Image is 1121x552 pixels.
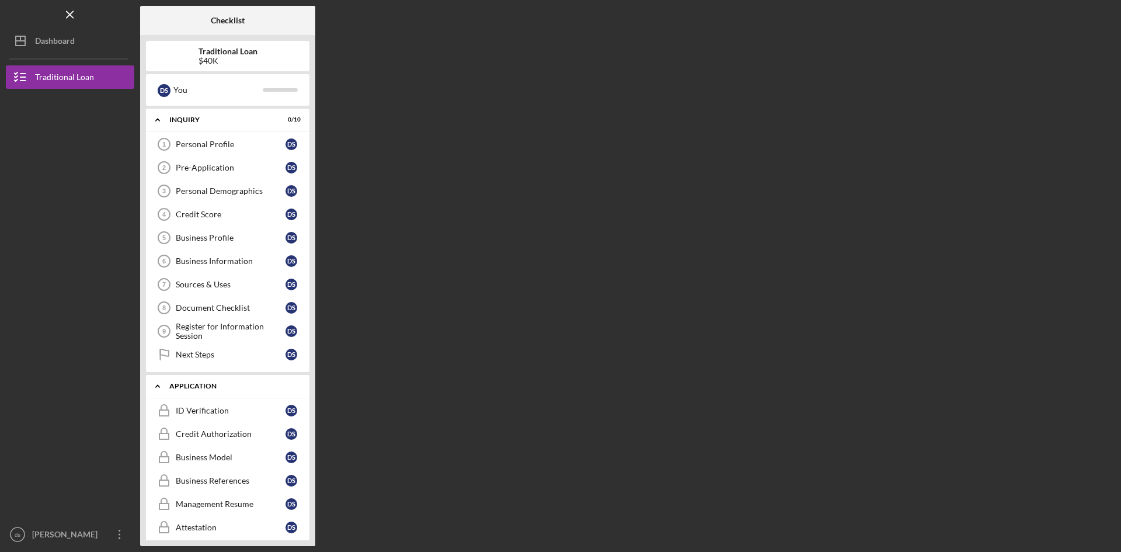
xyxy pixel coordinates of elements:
div: d s [286,522,297,533]
div: d s [286,232,297,244]
div: Register for Information Session [176,322,286,341]
a: Management Resumeds [152,492,304,516]
div: Management Resume [176,499,286,509]
div: 0 / 10 [280,116,301,123]
div: d s [286,302,297,314]
div: ID Verification [176,406,286,415]
a: 5Business Profileds [152,226,304,249]
button: Traditional Loan [6,65,134,89]
a: 1Personal Profileds [152,133,304,156]
b: Checklist [211,16,245,25]
div: Business Profile [176,233,286,242]
div: Sources & Uses [176,280,286,289]
div: d s [286,185,297,197]
a: Attestationds [152,516,304,539]
div: Business References [176,476,286,485]
text: ds [15,532,20,538]
tspan: 7 [162,281,166,288]
div: d s [286,255,297,267]
a: 7Sources & Usesds [152,273,304,296]
a: Business Referencesds [152,469,304,492]
div: Business Information [176,256,286,266]
div: Attestation [176,523,286,532]
tspan: 4 [162,211,166,218]
tspan: 1 [162,141,166,148]
tspan: 9 [162,328,166,335]
div: d s [286,452,297,463]
div: $40K [199,56,257,65]
div: [PERSON_NAME] [29,523,105,549]
tspan: 5 [162,234,166,241]
div: d s [286,475,297,487]
div: Credit Score [176,210,286,219]
div: Traditional Loan [35,65,94,92]
div: d s [158,84,170,97]
b: Traditional Loan [199,47,257,56]
div: Business Model [176,453,286,462]
button: ds[PERSON_NAME] [6,523,134,546]
div: Dashboard [35,29,75,55]
tspan: 6 [162,258,166,265]
div: You [173,80,263,100]
tspan: 2 [162,164,166,171]
div: Inquiry [169,116,271,123]
a: ID Verificationds [152,399,304,422]
a: 6Business Informationds [152,249,304,273]
div: d s [286,498,297,510]
div: Personal Demographics [176,186,286,196]
div: Application [169,383,295,390]
div: d s [286,325,297,337]
a: 3Personal Demographicsds [152,179,304,203]
div: d s [286,405,297,416]
tspan: 8 [162,304,166,311]
div: d s [286,428,297,440]
tspan: 3 [162,188,166,195]
div: Next Steps [176,350,286,359]
div: Credit Authorization [176,429,286,439]
button: Dashboard [6,29,134,53]
a: 2Pre-Applicationds [152,156,304,179]
div: Pre-Application [176,163,286,172]
div: d s [286,138,297,150]
a: 8Document Checklistds [152,296,304,320]
a: 4Credit Scoreds [152,203,304,226]
div: d s [286,209,297,220]
div: d s [286,279,297,290]
a: 9Register for Information Sessionds [152,320,304,343]
a: Business Modelds [152,446,304,469]
div: d s [286,162,297,173]
a: Next Stepsds [152,343,304,366]
div: Personal Profile [176,140,286,149]
a: Credit Authorizationds [152,422,304,446]
div: d s [286,349,297,360]
div: Document Checklist [176,303,286,313]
